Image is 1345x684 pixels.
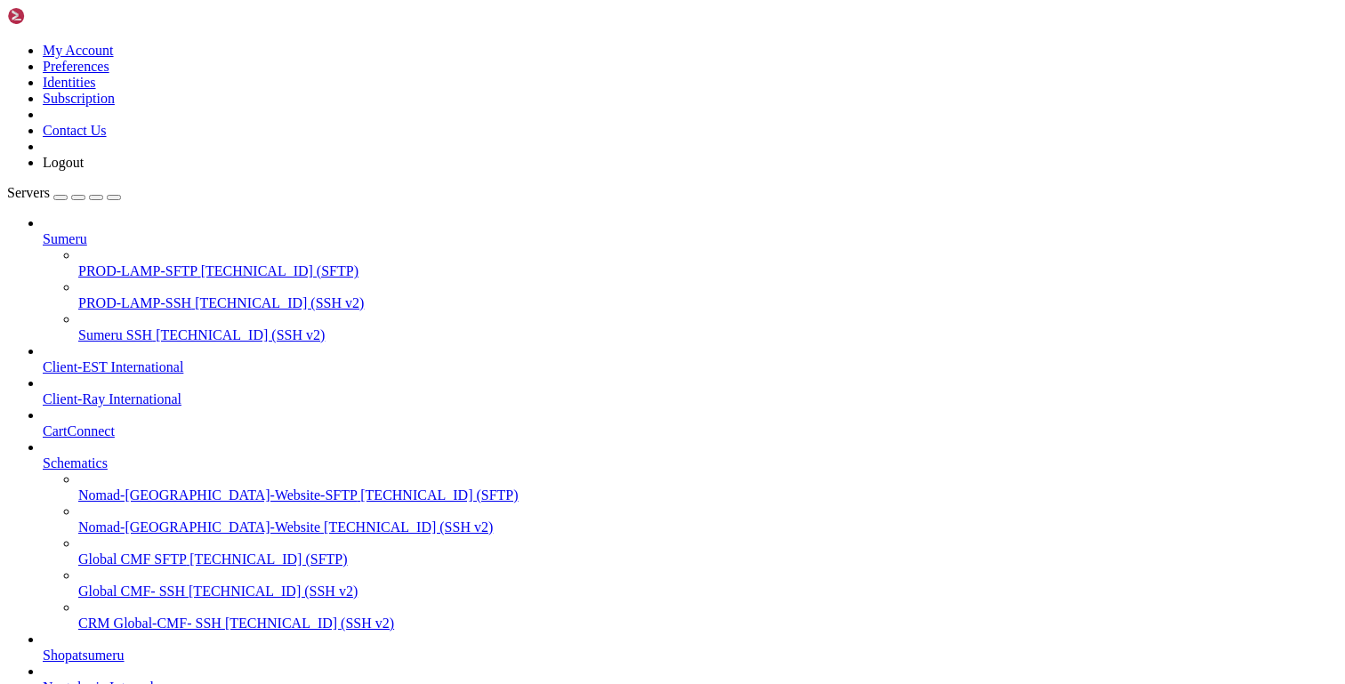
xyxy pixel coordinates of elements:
[78,311,1338,343] li: Sumeru SSH [TECHNICAL_ID] (SSH v2)
[189,551,347,567] span: [TECHNICAL_ID] (SFTP)
[43,43,114,58] a: My Account
[43,439,1338,632] li: Schematics
[156,327,325,342] span: [TECHNICAL_ID] (SSH v2)
[43,359,1338,375] a: Client-EST International
[43,359,183,374] span: Client-EST International
[78,327,1338,343] a: Sumeru SSH [TECHNICAL_ID] (SSH v2)
[43,648,125,663] span: Shopatsumeru
[78,583,1338,600] a: Global CMF- SSH [TECHNICAL_ID] (SSH v2)
[78,487,1338,503] a: Nomad-[GEOGRAPHIC_DATA]-Website-SFTP [TECHNICAL_ID] (SFTP)
[43,75,96,90] a: Identities
[43,375,1338,407] li: Client-Ray International
[43,343,1338,375] li: Client-EST International
[78,295,191,310] span: PROD-LAMP-SSH
[78,567,1338,600] li: Global CMF- SSH [TECHNICAL_ID] (SSH v2)
[324,519,493,535] span: [TECHNICAL_ID] (SSH v2)
[78,551,186,567] span: Global CMF SFTP
[43,123,107,138] a: Contact Us
[78,247,1338,279] li: PROD-LAMP-SFTP [TECHNICAL_ID] (SFTP)
[43,632,1338,664] li: Shopatsumeru
[43,391,181,406] span: Client-Ray International
[43,455,108,471] span: Schematics
[78,616,221,631] span: CRM Global-CMF- SSH
[7,7,109,25] img: Shellngn
[201,263,358,278] span: [TECHNICAL_ID] (SFTP)
[78,600,1338,632] li: CRM Global-CMF- SSH [TECHNICAL_ID] (SSH v2)
[78,616,1338,632] a: CRM Global-CMF- SSH [TECHNICAL_ID] (SSH v2)
[43,391,1338,407] a: Client-Ray International
[78,519,1338,535] a: Nomad-[GEOGRAPHIC_DATA]-Website [TECHNICAL_ID] (SSH v2)
[78,551,1338,567] a: Global CMF SFTP [TECHNICAL_ID] (SFTP)
[78,279,1338,311] li: PROD-LAMP-SSH [TECHNICAL_ID] (SSH v2)
[43,648,1338,664] a: Shopatsumeru
[78,295,1338,311] a: PROD-LAMP-SSH [TECHNICAL_ID] (SSH v2)
[7,185,50,200] span: Servers
[43,455,1338,471] a: Schematics
[7,185,121,200] a: Servers
[189,583,358,599] span: [TECHNICAL_ID] (SSH v2)
[195,295,364,310] span: [TECHNICAL_ID] (SSH v2)
[78,535,1338,567] li: Global CMF SFTP [TECHNICAL_ID] (SFTP)
[43,91,115,106] a: Subscription
[225,616,394,631] span: [TECHNICAL_ID] (SSH v2)
[78,263,197,278] span: PROD-LAMP-SFTP
[43,407,1338,439] li: CartConnect
[43,59,109,74] a: Preferences
[43,423,115,439] span: CartConnect
[360,487,518,503] span: [TECHNICAL_ID] (SFTP)
[78,471,1338,503] li: Nomad-[GEOGRAPHIC_DATA]-Website-SFTP [TECHNICAL_ID] (SFTP)
[43,231,87,246] span: Sumeru
[78,327,152,342] span: Sumeru SSH
[78,583,185,599] span: Global CMF- SSH
[78,519,320,535] span: Nomad-[GEOGRAPHIC_DATA]-Website
[43,215,1338,343] li: Sumeru
[43,423,1338,439] a: CartConnect
[78,487,357,503] span: Nomad-[GEOGRAPHIC_DATA]-Website-SFTP
[78,263,1338,279] a: PROD-LAMP-SFTP [TECHNICAL_ID] (SFTP)
[78,503,1338,535] li: Nomad-[GEOGRAPHIC_DATA]-Website [TECHNICAL_ID] (SSH v2)
[43,231,1338,247] a: Sumeru
[43,155,84,170] a: Logout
